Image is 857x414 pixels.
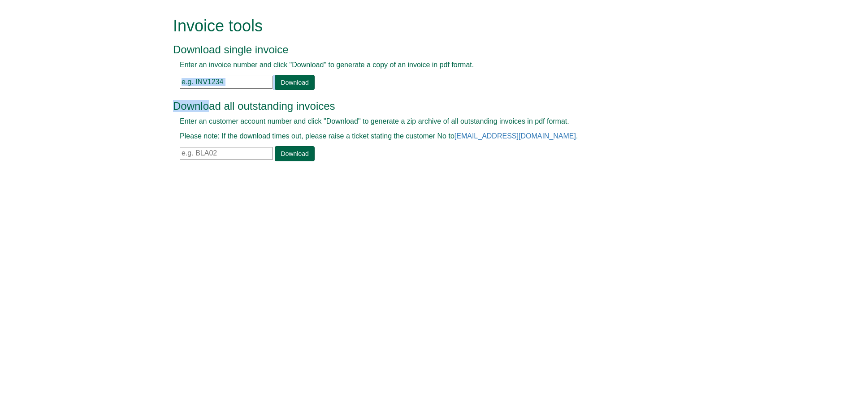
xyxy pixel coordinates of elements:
h3: Download all outstanding invoices [173,100,664,112]
p: Enter an customer account number and click "Download" to generate a zip archive of all outstandin... [180,116,657,127]
a: Download [275,75,314,90]
input: e.g. INV1234 [180,76,273,89]
a: [EMAIL_ADDRESS][DOMAIN_NAME] [454,132,576,140]
p: Please note: If the download times out, please raise a ticket stating the customer No to . [180,131,657,142]
a: Download [275,146,314,161]
input: e.g. BLA02 [180,147,273,160]
p: Enter an invoice number and click "Download" to generate a copy of an invoice in pdf format. [180,60,657,70]
h3: Download single invoice [173,44,664,56]
h1: Invoice tools [173,17,664,35]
